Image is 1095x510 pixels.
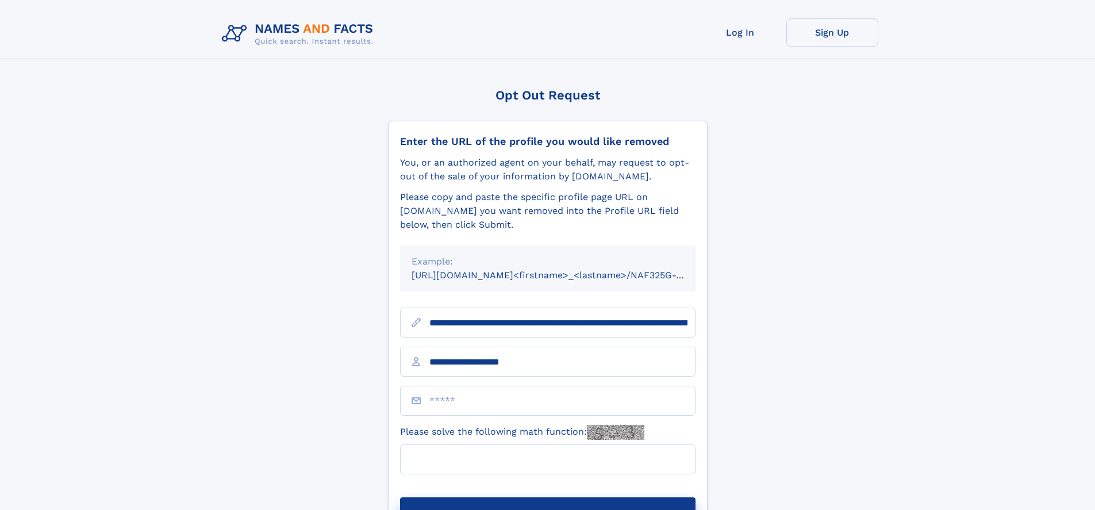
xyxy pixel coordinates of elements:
[388,88,708,102] div: Opt Out Request
[786,18,878,47] a: Sign Up
[694,18,786,47] a: Log In
[400,190,696,232] div: Please copy and paste the specific profile page URL on [DOMAIN_NAME] you want removed into the Pr...
[400,425,644,440] label: Please solve the following math function:
[400,135,696,148] div: Enter the URL of the profile you would like removed
[400,156,696,183] div: You, or an authorized agent on your behalf, may request to opt-out of the sale of your informatio...
[217,18,383,49] img: Logo Names and Facts
[412,270,717,281] small: [URL][DOMAIN_NAME]<firstname>_<lastname>/NAF325G-xxxxxxxx
[412,255,684,269] div: Example:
